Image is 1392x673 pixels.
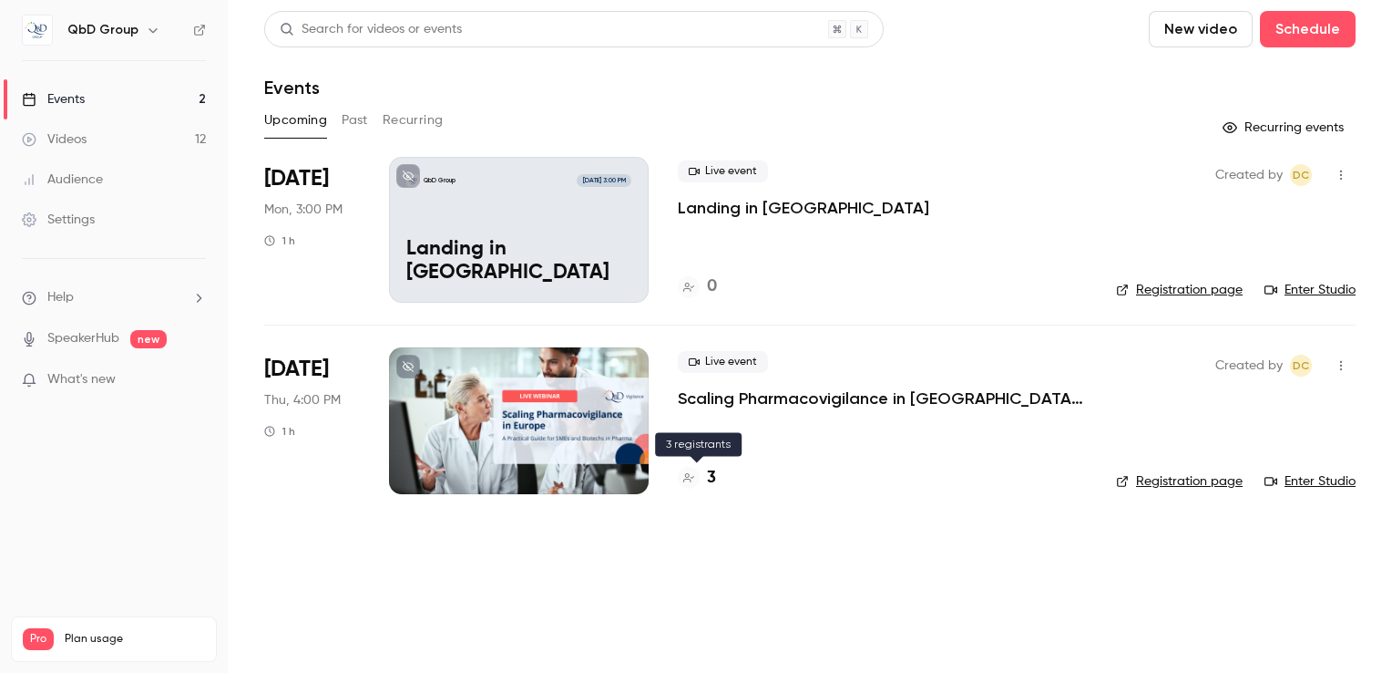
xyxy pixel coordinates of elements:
[264,164,329,193] span: [DATE]
[1116,472,1243,491] a: Registration page
[65,632,205,647] span: Plan usage
[130,330,167,348] span: new
[342,106,368,135] button: Past
[264,391,341,409] span: Thu, 4:00 PM
[47,329,119,348] a: SpeakerHub
[1116,281,1243,299] a: Registration page
[1290,355,1312,377] span: Daniel Cubero
[1293,355,1309,377] span: DC
[1215,164,1283,186] span: Created by
[264,424,295,439] div: 1 h
[47,370,116,389] span: What's new
[678,351,768,373] span: Live event
[264,201,343,219] span: Mon, 3:00 PM
[1264,281,1356,299] a: Enter Studio
[577,174,630,187] span: [DATE] 3:00 PM
[264,77,320,98] h1: Events
[707,466,716,491] h4: 3
[678,274,717,299] a: 0
[1149,11,1253,47] button: New video
[264,355,329,384] span: [DATE]
[406,238,631,285] p: Landing in [GEOGRAPHIC_DATA]
[678,160,768,182] span: Live event
[389,157,649,303] a: Landing in europeQbD Group[DATE] 3:00 PMLanding in [GEOGRAPHIC_DATA]
[264,157,360,303] div: Oct 6 Mon, 3:00 PM (Europe/Madrid)
[280,20,462,39] div: Search for videos or events
[264,347,360,493] div: Nov 13 Thu, 4:00 PM (Europe/Madrid)
[1214,113,1356,142] button: Recurring events
[1264,472,1356,491] a: Enter Studio
[67,21,138,39] h6: QbD Group
[22,90,85,109] div: Events
[22,171,103,189] div: Audience
[22,211,95,229] div: Settings
[1260,11,1356,47] button: Schedule
[707,274,717,299] h4: 0
[383,106,444,135] button: Recurring
[424,176,455,185] p: QbD Group
[22,288,206,307] li: help-dropdown-opener
[1290,164,1312,186] span: Daniel Cubero
[264,106,327,135] button: Upcoming
[23,16,52,45] img: QbD Group
[678,466,716,491] a: 3
[678,388,1087,409] a: Scaling Pharmacovigilance in [GEOGRAPHIC_DATA]: A Practical Guide for Pharma SMEs and Biotechs
[1293,164,1309,186] span: DC
[264,233,295,248] div: 1 h
[1215,355,1283,377] span: Created by
[678,197,929,219] a: Landing in [GEOGRAPHIC_DATA]
[22,130,87,149] div: Videos
[47,288,74,307] span: Help
[23,628,54,650] span: Pro
[184,372,206,388] iframe: Noticeable Trigger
